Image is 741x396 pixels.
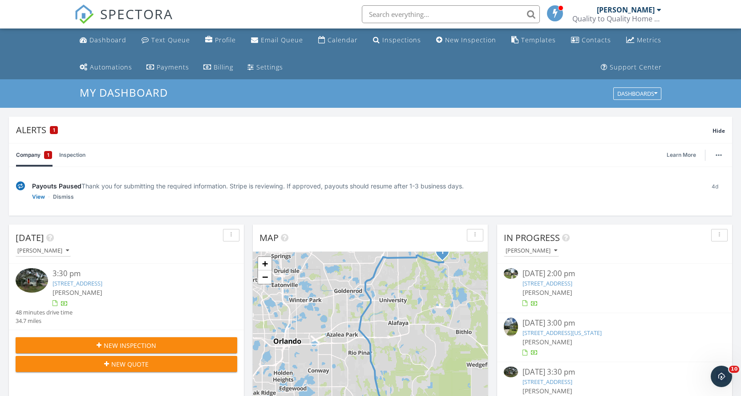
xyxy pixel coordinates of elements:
a: SPECTORA [74,12,173,31]
button: Dashboards [613,88,661,100]
span: [PERSON_NAME] [522,338,572,346]
a: View [32,192,45,201]
span: [DATE] [16,232,44,244]
a: [STREET_ADDRESS] [53,279,102,287]
a: Company Profile [202,32,239,49]
div: 3:30 pm [53,268,219,279]
a: New Inspection [433,32,500,49]
a: Zoom in [258,257,271,270]
span: [PERSON_NAME] [522,387,572,395]
a: Inspections [369,32,425,49]
div: Text Queue [151,36,190,44]
a: Automations (Basic) [76,59,136,76]
span: New Quote [111,359,149,369]
button: [PERSON_NAME] [16,245,71,257]
a: [DATE] 3:00 pm [STREET_ADDRESS][US_STATE] [PERSON_NAME] [504,318,725,357]
a: Payments [143,59,193,76]
a: Zoom out [258,270,271,284]
div: Profile [215,36,236,44]
img: ellipsis-632cfdd7c38ec3a7d453.svg [716,154,722,156]
div: [PERSON_NAME] [506,248,557,254]
span: [PERSON_NAME] [53,288,102,297]
a: Dismiss [53,192,74,201]
a: Learn More [667,151,701,159]
button: [PERSON_NAME] [504,245,559,257]
a: Templates [508,32,559,49]
div: [PERSON_NAME] [17,248,69,254]
iframe: Intercom live chat [711,366,732,387]
a: Dashboard [76,32,130,49]
div: Settings [256,63,283,71]
a: Settings [244,59,287,76]
span: Map [259,232,279,244]
a: Calendar [315,32,361,49]
div: [DATE] 2:00 pm [522,268,707,279]
div: 48 minutes drive time [16,308,73,317]
div: [PERSON_NAME] [597,5,655,14]
a: Billing [200,59,237,76]
div: Billing [214,63,233,71]
span: SPECTORA [100,4,173,23]
div: Dashboards [617,91,657,97]
input: Search everything... [362,5,540,23]
a: Support Center [597,59,665,76]
div: Dashboard [89,36,126,44]
a: Company [16,143,52,167]
img: 9507524%2Fcover_photos%2F6wJDtsCZPxQA4KSZCvgf%2Fsmall.jpg [504,268,518,279]
a: Contacts [567,32,615,49]
img: under-review-2fe708636b114a7f4b8d.svg [16,181,25,191]
span: [PERSON_NAME] [522,288,572,297]
div: Quality to Quality Home Services & Inspections [572,14,661,23]
div: 4d [705,181,725,201]
div: Alerts [16,124,713,136]
div: New Inspection [445,36,496,44]
a: [STREET_ADDRESS][US_STATE] [522,329,602,337]
span: New Inspection [104,341,156,350]
div: Email Queue [261,36,303,44]
div: Automations [90,63,132,71]
span: In Progress [504,232,560,244]
div: 630 Old Chuluota Rd, Chuluota, FL 32766 [442,251,448,257]
div: Inspections [382,36,421,44]
span: 1 [53,127,55,133]
span: Payouts Paused [32,182,81,190]
span: Hide [713,127,725,135]
span: 1 [47,151,49,159]
img: 9576498%2Freports%2F9b350fb4-38fb-426d-ad3e-aab527aa3f68%2Fcover_photos%2F7oQpWU7GgfAMq2HScIth%2F... [504,367,518,377]
div: Thank you for submitting the required information. Stripe is reviewing. If approved, payouts shou... [32,181,698,191]
div: [DATE] 3:30 pm [522,367,707,378]
div: Metrics [637,36,661,44]
a: Text Queue [138,32,194,49]
div: Payments [157,63,189,71]
img: 9568408%2Fcover_photos%2FxG90ve3hXMmALOp60eD1%2Fsmall.png [504,318,518,336]
span: My Dashboard [80,85,168,100]
a: [STREET_ADDRESS] [522,378,572,386]
div: [DATE] 3:00 pm [522,318,707,329]
a: Inspection [59,143,85,167]
i: 1 [441,249,444,255]
a: [STREET_ADDRESS] [522,279,572,287]
span: 10 [729,366,739,373]
a: 3:30 pm [STREET_ADDRESS] [PERSON_NAME] 48 minutes drive time 34.7 miles [16,268,237,325]
div: Templates [521,36,556,44]
div: Support Center [610,63,662,71]
div: 34.7 miles [16,317,73,325]
a: Email Queue [247,32,307,49]
div: Calendar [328,36,358,44]
a: [DATE] 2:00 pm [STREET_ADDRESS] [PERSON_NAME] [504,268,725,308]
div: Contacts [582,36,611,44]
button: New Quote [16,356,237,372]
img: The Best Home Inspection Software - Spectora [74,4,94,24]
a: Metrics [623,32,665,49]
img: 9576498%2Freports%2F9b350fb4-38fb-426d-ad3e-aab527aa3f68%2Fcover_photos%2F7oQpWU7GgfAMq2HScIth%2F... [16,268,48,293]
button: New Inspection [16,337,237,353]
